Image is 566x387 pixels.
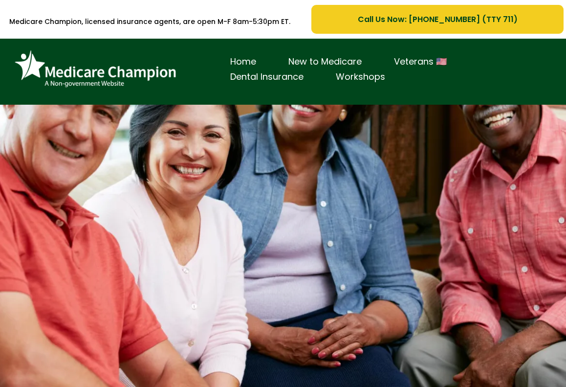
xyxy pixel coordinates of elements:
[378,54,463,69] a: Veterans 🇺🇸
[320,69,401,85] a: Workshops
[272,54,378,69] a: New to Medicare
[311,5,564,34] a: Call Us Now: 1-833-842-1990 (TTY 711)
[214,69,320,85] a: Dental Insurance
[358,13,518,25] span: Call Us Now: [PHONE_NUMBER] (TTY 711)
[10,46,181,92] img: Brand Logo
[2,11,297,32] p: Medicare Champion, licensed insurance agents, are open M-F 8am-5:30pm ET.
[214,54,272,69] a: Home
